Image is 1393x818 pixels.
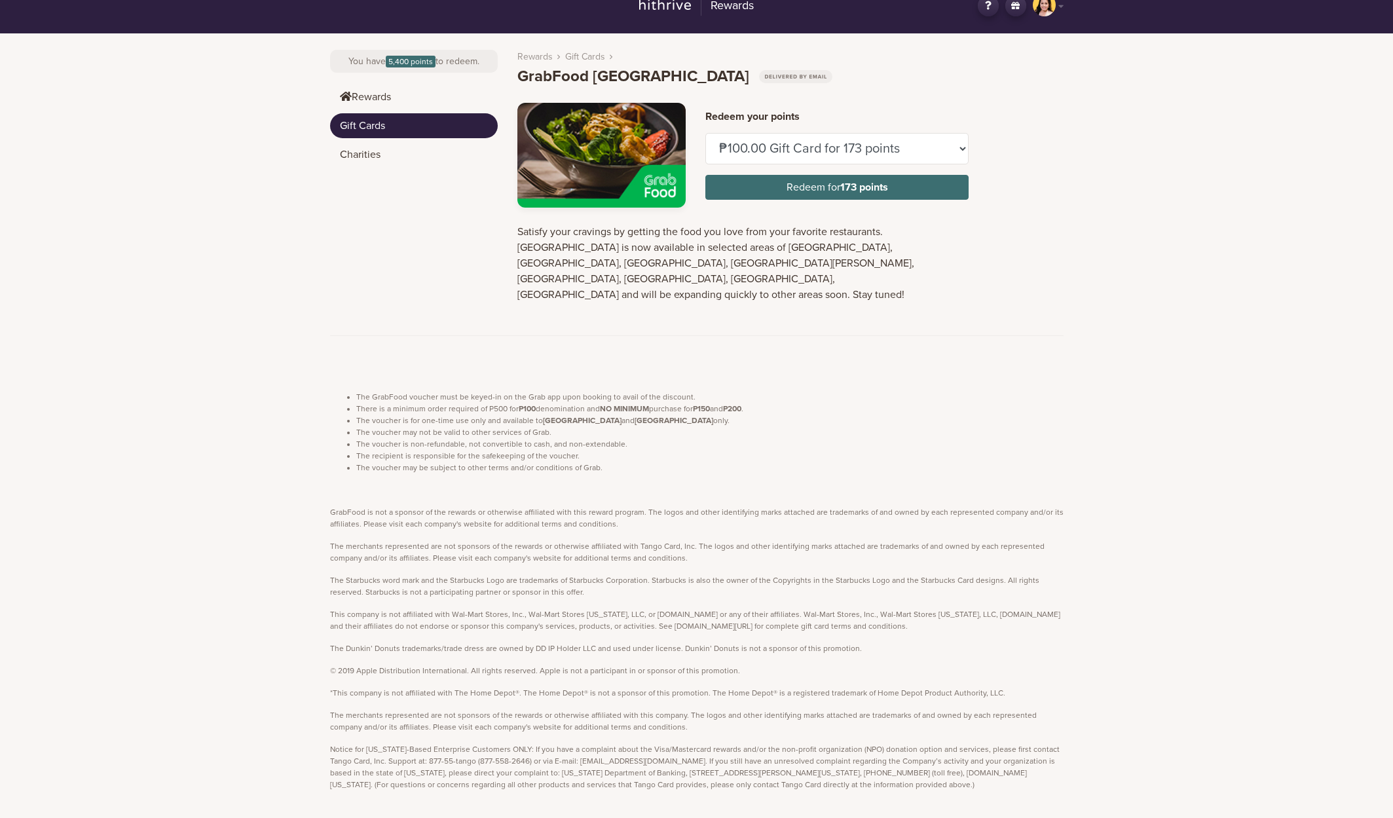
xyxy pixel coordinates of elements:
[330,608,1064,632] p: This company is not affiliated with Wal-Mart Stores, Inc., Wal-Mart Stores [US_STATE], LLC, or [D...
[30,9,57,21] span: Help
[517,50,553,64] a: Rewards
[356,462,1064,474] li: The voucher may be subject to other terms and/or conditions of Grab.
[356,403,1064,415] li: There is a minimum order required of P500 for denomination and purchase for and .
[356,426,1064,438] li: The voucher may not be valid to other services of Grab.
[517,225,914,301] span: Satisfy your cravings by getting the food you love from your favorite restaurants. [GEOGRAPHIC_DA...
[565,50,605,64] a: Gift Cards
[356,450,1064,462] li: The recipient is responsible for the safekeeping of the voucher.
[543,416,622,425] strong: [GEOGRAPHIC_DATA]
[330,709,1064,733] p: The merchants represented are not sponsors of the rewards or otherwise affiliated with this compa...
[705,175,969,200] button: Redeem for173 points
[635,416,713,425] strong: [GEOGRAPHIC_DATA]
[330,113,498,138] a: Gift Cards
[356,391,1064,403] li: The GrabFood voucher must be keyed-in on the Grab app upon booking to avail of the discount.
[517,67,833,86] h1: GrabFood [GEOGRAPHIC_DATA]
[330,508,1064,529] span: GrabFood is not a sponsor of the rewards or otherwise affiliated with this reward program. The lo...
[330,687,1064,699] p: *This company is not affiliated with The Home Depot®. The Home Depot® is not a sponsor of this pr...
[705,111,969,123] h4: Redeem your points
[330,50,498,73] div: You have to redeem.
[519,404,536,413] strong: P100
[330,142,498,167] a: Charities
[330,574,1064,598] p: The Starbucks word mark and the Starbucks Logo are trademarks of Starbucks Corporation. Starbucks...
[330,743,1064,790] p: Notice for [US_STATE]-Based Enterprise Customers ONLY: If you have a complaint about the Visa/Mas...
[600,404,649,413] strong: NO MINIMUM
[386,56,436,67] span: 5,400 points
[840,181,888,194] strong: 173 points
[330,540,1064,564] p: The merchants represented are not sponsors of the rewards or otherwise affiliated with Tango Card...
[356,415,1064,426] li: The voucher is for one-time use only and available to and only.
[330,642,1064,654] p: The Dunkin’ Donuts trademarks/trade dress are owned by DD IP Holder LLC and used under license. D...
[356,438,1064,450] li: The voucher is non-refundable, not convertible to cash, and non-extendable.
[723,404,741,413] strong: P200
[693,404,710,413] strong: P150
[330,84,498,109] a: Rewards
[330,665,1064,677] p: © 2019 Apple Distribution International. All rights reserved. Apple is not a participant in or sp...
[759,70,833,83] img: egiftcard-badge.75f7f56c.svg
